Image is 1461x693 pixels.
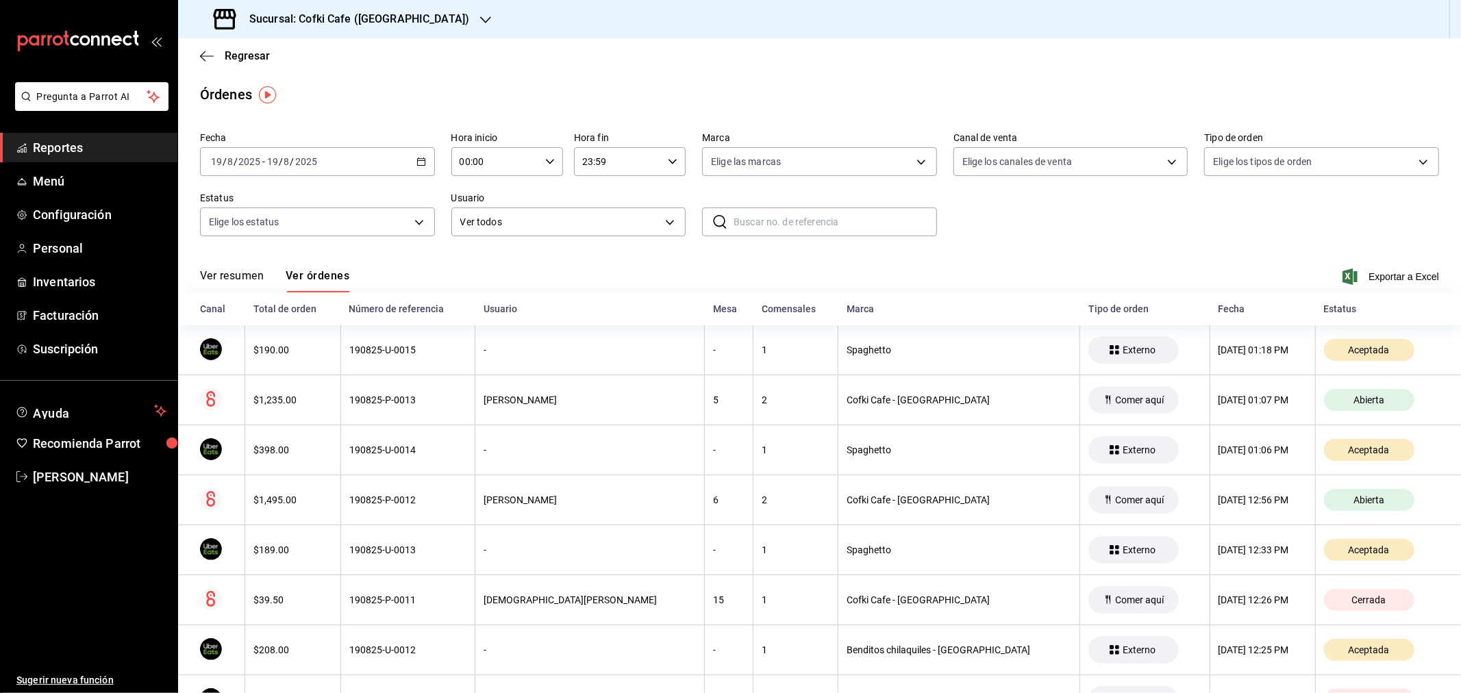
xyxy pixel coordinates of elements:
div: Cofki Cafe - [GEOGRAPHIC_DATA] [847,594,1071,605]
span: Facturación [33,306,166,325]
span: - [262,156,265,167]
label: Marca [702,134,937,143]
span: Abierta [1348,494,1390,505]
button: Ver órdenes [286,269,349,292]
div: 1 [762,344,829,355]
div: $1,495.00 [253,494,332,505]
span: Elige los canales de venta [962,155,1072,168]
span: Aceptada [1343,544,1395,555]
div: Estatus [1323,303,1439,314]
div: Marca [847,303,1072,314]
div: [PERSON_NAME] [484,394,696,405]
div: - [713,544,745,555]
span: Elige las marcas [711,155,781,168]
span: Personal [33,239,166,257]
div: - [484,444,696,455]
span: Aceptada [1343,644,1395,655]
div: 190825-U-0012 [349,644,466,655]
label: Estatus [200,194,435,203]
div: [DATE] 12:25 PM [1219,644,1307,655]
div: 1 [762,444,829,455]
label: Usuario [451,194,686,203]
div: [DEMOGRAPHIC_DATA][PERSON_NAME] [484,594,696,605]
span: Ayuda [33,403,149,419]
div: - [484,344,696,355]
span: Externo [1117,644,1161,655]
button: Pregunta a Parrot AI [15,82,168,111]
span: Cerrada [1347,594,1392,605]
div: 5 [713,394,745,405]
span: Suscripción [33,340,166,358]
label: Fecha [200,134,435,143]
div: Cofki Cafe - [GEOGRAPHIC_DATA] [847,494,1071,505]
div: Número de referencia [349,303,466,314]
span: Pregunta a Parrot AI [37,90,147,104]
div: [DATE] 12:33 PM [1219,544,1307,555]
span: Sugerir nueva función [16,673,166,688]
div: Comensales [762,303,830,314]
span: Regresar [225,49,270,62]
span: Recomienda Parrot [33,434,166,453]
div: 2 [762,494,829,505]
div: 190825-P-0013 [349,394,466,405]
span: Exportar a Excel [1345,268,1439,285]
span: Externo [1117,344,1161,355]
span: Aceptada [1343,344,1395,355]
div: Cofki Cafe - [GEOGRAPHIC_DATA] [847,394,1071,405]
div: 2 [762,394,829,405]
label: Tipo de orden [1204,134,1439,143]
div: Canal [200,303,237,314]
span: / [223,156,227,167]
div: 190825-P-0012 [349,494,466,505]
img: Tooltip marker [259,86,276,103]
div: - [484,644,696,655]
div: 190825-U-0013 [349,544,466,555]
span: [PERSON_NAME] [33,468,166,486]
div: - [713,644,745,655]
div: [DATE] 01:06 PM [1219,444,1307,455]
div: [DATE] 01:07 PM [1219,394,1307,405]
div: Total de orden [253,303,333,314]
input: ---- [295,156,318,167]
label: Hora fin [574,134,686,143]
div: [DATE] 12:26 PM [1219,594,1307,605]
button: open_drawer_menu [151,36,162,47]
span: / [234,156,238,167]
div: Usuario [484,303,697,314]
div: [DATE] 12:56 PM [1219,494,1307,505]
label: Canal de venta [953,134,1188,143]
div: [PERSON_NAME] [484,494,696,505]
div: 190825-U-0014 [349,444,466,455]
input: ---- [238,156,261,167]
div: 190825-P-0011 [349,594,466,605]
span: Elige los estatus [209,215,279,229]
input: -- [266,156,279,167]
span: Configuración [33,205,166,224]
span: Menú [33,172,166,190]
div: Fecha [1218,303,1307,314]
div: 1 [762,544,829,555]
div: $1,235.00 [253,394,332,405]
div: Mesa [713,303,745,314]
div: $190.00 [253,344,332,355]
span: Aceptada [1343,444,1395,455]
div: 1 [762,594,829,605]
a: Pregunta a Parrot AI [10,99,168,114]
div: navigation tabs [200,269,349,292]
span: Ver todos [460,215,661,229]
input: -- [284,156,290,167]
div: Órdenes [200,84,252,105]
div: 6 [713,494,745,505]
div: Spaghetto [847,444,1071,455]
div: Spaghetto [847,544,1071,555]
input: -- [210,156,223,167]
button: Ver resumen [200,269,264,292]
span: Comer aquí [1110,594,1169,605]
div: Tipo de orden [1088,303,1201,314]
span: / [279,156,283,167]
span: Abierta [1348,394,1390,405]
span: Elige los tipos de orden [1213,155,1312,168]
span: Externo [1117,544,1161,555]
div: 1 [762,644,829,655]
